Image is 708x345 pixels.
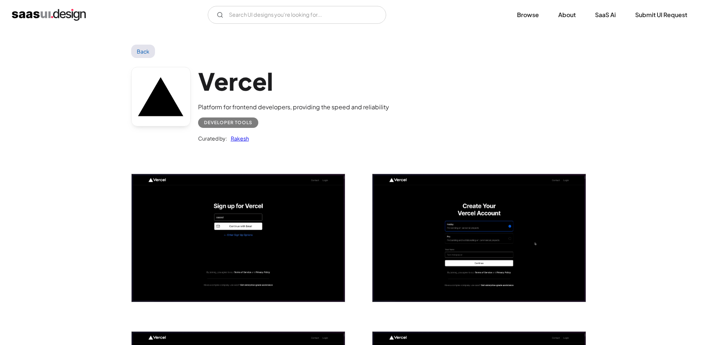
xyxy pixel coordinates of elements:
div: Platform for frontend developers, providing the speed and reliability [198,103,389,112]
a: home [12,9,86,21]
div: Developer tools [204,118,252,127]
a: Submit UI Request [626,7,696,23]
a: Browse [508,7,548,23]
a: Back [131,45,155,58]
a: About [549,7,585,23]
form: Email Form [208,6,386,24]
a: open lightbox [372,174,586,302]
input: Search UI designs you're looking for... [208,6,386,24]
a: Rakesh [227,134,249,143]
h1: Vercel [198,67,389,96]
a: open lightbox [132,174,345,302]
img: 6448d315d9cba48b0ddb4ead_Vercel%20-%20Signup%20for%20Vercel.png [132,174,345,302]
a: SaaS Ai [586,7,625,23]
img: 6448d315e16734e3fbd841ad_Vercel%20-%20Create%20Account.png [372,174,586,302]
div: Curated by: [198,134,227,143]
